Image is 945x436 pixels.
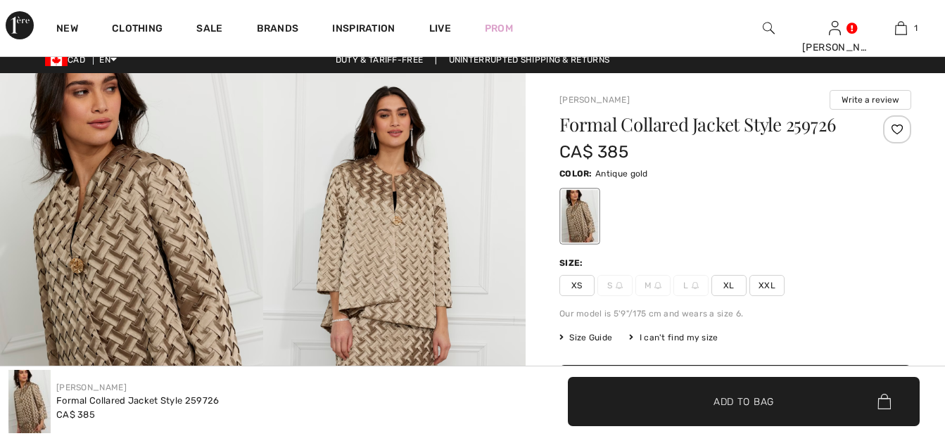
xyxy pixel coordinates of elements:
img: Formal Collared Jacket Style 259726 [8,370,51,433]
span: XXL [749,275,785,296]
a: Sign In [829,21,841,34]
button: Add to Bag [568,377,920,426]
span: Antique gold [595,169,648,179]
span: Size Guide [559,331,612,344]
a: Clothing [112,23,163,37]
div: [PERSON_NAME] [802,40,867,55]
span: 1 [914,22,918,34]
span: L [673,275,709,296]
div: Formal Collared Jacket Style 259726 [56,394,220,408]
img: Bag.svg [877,394,891,409]
a: Sale [196,23,222,37]
div: Antique gold [562,190,598,243]
div: Our model is 5'9"/175 cm and wears a size 6. [559,307,911,320]
span: CA$ 385 [56,409,95,420]
span: EN [99,55,117,65]
span: CA$ 385 [559,142,628,162]
span: XL [711,275,747,296]
img: search the website [763,20,775,37]
img: My Info [829,20,841,37]
button: Write a review [830,90,911,110]
div: I can't find my size [629,331,718,344]
img: ring-m.svg [616,282,623,289]
a: [PERSON_NAME] [56,383,127,392]
a: 1 [868,20,933,37]
h1: Formal Collared Jacket Style 259726 [559,115,853,134]
span: Add to Bag [713,394,774,409]
span: XS [559,275,595,296]
img: Canadian Dollar [45,55,68,66]
img: ring-m.svg [654,282,661,289]
img: My Bag [895,20,907,37]
span: M [635,275,671,296]
div: Size: [559,257,586,269]
a: Prom [485,21,513,36]
span: Color: [559,169,592,179]
a: New [56,23,78,37]
span: S [597,275,633,296]
span: Inspiration [332,23,395,37]
a: Live [429,21,451,36]
button: Add to Bag [559,365,911,414]
span: CAD [45,55,91,65]
a: [PERSON_NAME] [559,95,630,105]
a: Brands [257,23,299,37]
img: 1ère Avenue [6,11,34,39]
img: ring-m.svg [692,282,699,289]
